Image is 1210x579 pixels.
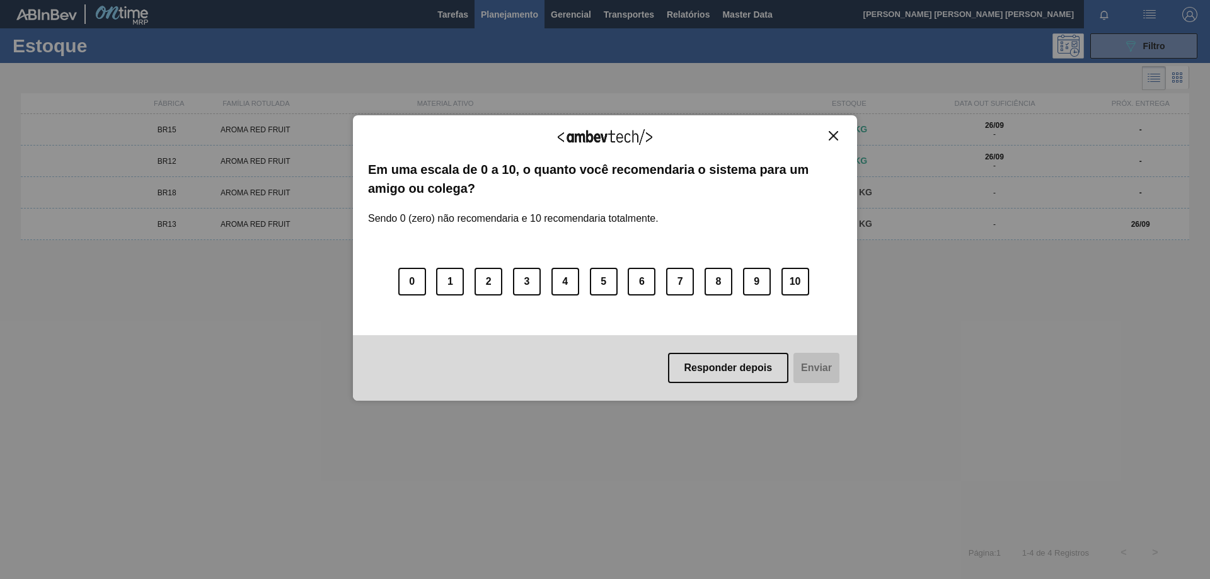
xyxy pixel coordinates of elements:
[368,198,659,224] label: Sendo 0 (zero) não recomendaria e 10 recomendaria totalmente.
[475,268,502,295] button: 2
[705,268,732,295] button: 8
[590,268,618,295] button: 5
[829,131,838,140] img: Close
[668,353,789,383] button: Responder depois
[628,268,655,295] button: 6
[551,268,579,295] button: 4
[513,268,541,295] button: 3
[743,268,771,295] button: 9
[436,268,464,295] button: 1
[368,160,842,198] label: Em uma escala de 0 a 10, o quanto você recomendaria o sistema para um amigo ou colega?
[781,268,809,295] button: 10
[825,130,842,141] button: Close
[558,129,652,145] img: Logo Ambevtech
[666,268,694,295] button: 7
[398,268,426,295] button: 0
